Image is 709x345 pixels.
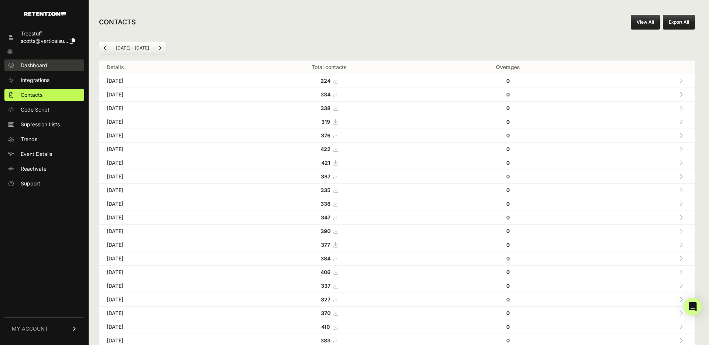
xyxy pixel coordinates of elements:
span: MY ACCOUNT [12,325,48,332]
td: [DATE] [99,143,229,156]
td: [DATE] [99,279,229,293]
a: Reactivate [4,163,84,175]
strong: 377 [321,242,330,248]
strong: 319 [321,119,330,125]
strong: 338 [321,105,330,111]
strong: 0 [506,296,510,303]
a: Contacts [4,89,84,101]
strong: 0 [506,91,510,98]
span: scotts@verticalsu... [21,38,68,44]
div: Treestuff [21,30,75,37]
strong: 347 [321,214,330,221]
strong: 0 [506,187,510,193]
strong: 376 [321,132,330,139]
strong: 0 [506,269,510,275]
strong: 387 [321,173,330,180]
h2: CONTACTS [99,17,136,27]
td: [DATE] [99,307,229,320]
a: 338 [321,201,338,207]
span: Support [21,180,40,187]
a: 338 [321,105,338,111]
a: Dashboard [4,59,84,71]
td: [DATE] [99,320,229,334]
a: Code Script [4,104,84,116]
a: 421 [321,160,338,166]
a: 377 [321,242,338,248]
a: Trends [4,133,84,145]
strong: 224 [321,78,330,84]
strong: 0 [506,146,510,152]
strong: 0 [506,255,510,262]
strong: 422 [321,146,330,152]
a: 334 [321,91,338,98]
a: Treestuff scotts@verticalsu... [4,28,84,47]
strong: 421 [321,160,330,166]
th: Total contacts [229,61,430,74]
span: Code Script [21,106,49,113]
a: 337 [321,283,338,289]
td: [DATE] [99,293,229,307]
span: Event Details [21,150,52,158]
span: Contacts [21,91,42,99]
th: Overages [430,61,586,74]
strong: 0 [506,78,510,84]
a: Support [4,178,84,189]
strong: 335 [321,187,330,193]
td: [DATE] [99,74,229,88]
strong: 0 [506,160,510,166]
td: [DATE] [99,225,229,238]
span: Dashboard [21,62,47,69]
span: Supression Lists [21,121,60,128]
a: 387 [321,173,338,180]
strong: 0 [506,283,510,289]
td: [DATE] [99,197,229,211]
td: [DATE] [99,252,229,266]
strong: 337 [321,283,330,289]
td: [DATE] [99,115,229,129]
strong: 0 [506,242,510,248]
span: Reactivate [21,165,47,172]
td: [DATE] [99,184,229,197]
span: Integrations [21,76,49,84]
img: Retention.com [24,12,66,16]
td: [DATE] [99,211,229,225]
strong: 0 [506,337,510,344]
a: Event Details [4,148,84,160]
a: 384 [321,255,338,262]
li: [DATE] - [DATE] [111,45,154,51]
strong: 370 [321,310,330,316]
strong: 338 [321,201,330,207]
a: 383 [321,337,338,344]
a: Supression Lists [4,119,84,130]
strong: 410 [321,324,330,330]
a: Previous [99,42,111,54]
div: Open Intercom Messenger [684,298,702,315]
a: 347 [321,214,338,221]
td: [DATE] [99,170,229,184]
th: Details [99,61,229,74]
strong: 0 [506,119,510,125]
strong: 384 [321,255,330,262]
a: Integrations [4,74,84,86]
td: [DATE] [99,102,229,115]
td: [DATE] [99,266,229,279]
strong: 0 [506,324,510,330]
a: 390 [321,228,338,234]
strong: 390 [321,228,330,234]
button: Export All [663,15,695,30]
strong: 0 [506,173,510,180]
a: 335 [321,187,338,193]
td: [DATE] [99,129,229,143]
a: Next [154,42,166,54]
strong: 383 [321,337,330,344]
strong: 0 [506,132,510,139]
strong: 0 [506,228,510,234]
td: [DATE] [99,156,229,170]
a: 370 [321,310,338,316]
strong: 406 [321,269,330,275]
a: 410 [321,324,337,330]
strong: 0 [506,105,510,111]
a: 406 [321,269,338,275]
strong: 334 [321,91,330,98]
strong: 327 [321,296,330,303]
